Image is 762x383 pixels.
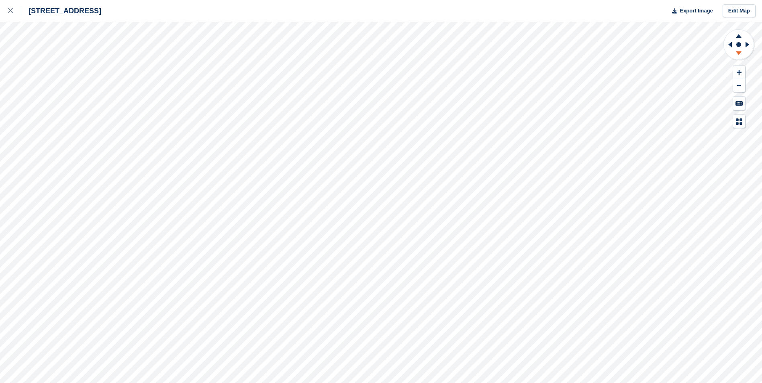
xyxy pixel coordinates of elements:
button: Map Legend [733,115,745,128]
span: Export Image [680,7,713,15]
button: Zoom Out [733,79,745,92]
a: Edit Map [723,4,756,18]
button: Export Image [667,4,713,18]
button: Keyboard Shortcuts [733,97,745,110]
div: [STREET_ADDRESS] [21,6,101,16]
button: Zoom In [733,66,745,79]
